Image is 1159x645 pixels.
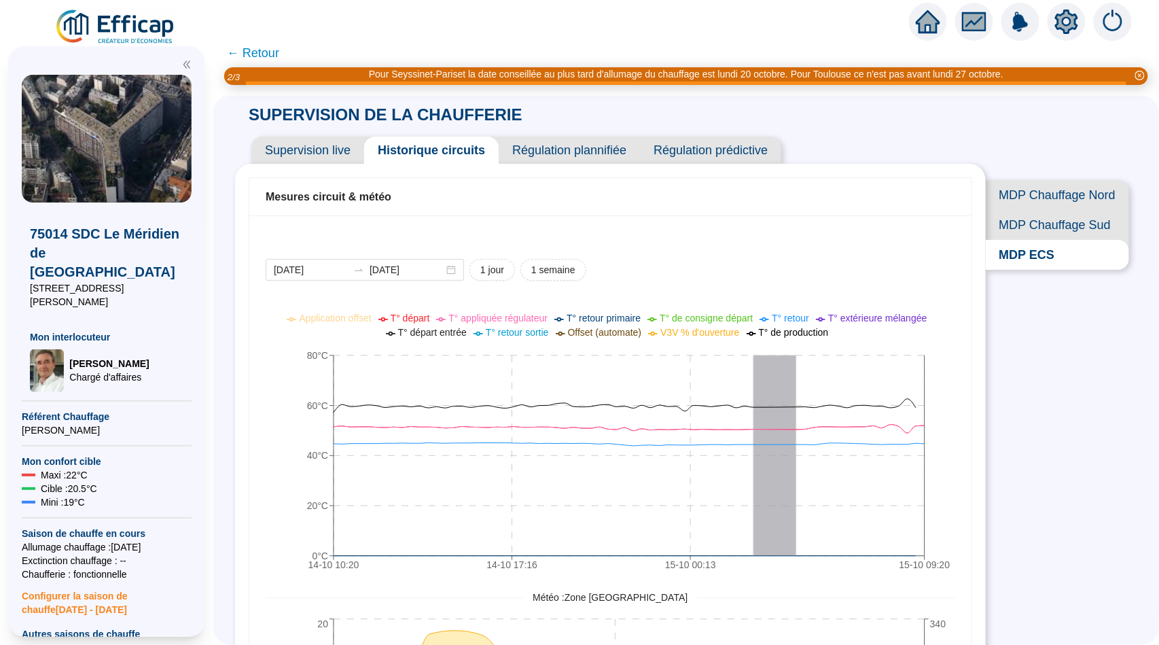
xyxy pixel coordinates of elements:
[313,551,329,561] tspan: 0°C
[266,189,955,205] div: Mesures circuit & météo
[986,180,1129,210] span: MDP Chauffage Nord
[22,423,192,437] span: [PERSON_NAME]
[251,137,364,164] span: Supervision live
[22,540,192,554] span: Allumage chauffage : [DATE]
[899,559,950,570] tspan: 15-10 09:20
[227,43,279,63] span: ← Retour
[30,224,183,281] span: 75014 SDC Le Méridien de [GEOGRAPHIC_DATA]
[41,482,97,495] span: Cible : 20.5 °C
[22,581,192,616] span: Configurer la saison de chauffe [DATE] - [DATE]
[299,313,371,324] span: Application offset
[523,591,697,605] span: Météo : Zone [GEOGRAPHIC_DATA]
[448,313,548,324] span: T° appliquée régulateur
[22,527,192,540] span: Saison de chauffe en cours
[480,263,504,277] span: 1 jour
[772,313,809,324] span: T° retour
[30,330,183,344] span: Mon interlocuteur
[41,495,85,509] span: Mini : 19 °C
[308,559,359,570] tspan: 14-10 10:20
[916,10,940,34] span: home
[307,451,328,461] tspan: 40°C
[364,137,499,164] span: Historique circuits
[930,618,946,629] tspan: 340
[640,137,781,164] span: Régulation prédictive
[69,370,149,384] span: Chargé d'affaires
[986,240,1129,270] span: MDP ECS
[962,10,986,34] span: fund
[486,327,549,338] span: T° retour sortie
[986,210,1129,240] span: MDP Chauffage Sud
[469,259,515,281] button: 1 jour
[22,410,192,423] span: Référent Chauffage
[398,327,467,338] span: T° départ entrée
[1054,10,1079,34] span: setting
[30,349,64,393] img: Chargé d'affaires
[568,327,642,338] span: Offset (automate)
[1001,3,1039,41] img: alerts
[353,264,364,275] span: to
[1135,71,1145,80] span: close-circle
[370,263,444,277] input: Date de fin
[307,501,328,512] tspan: 20°C
[54,8,177,46] img: efficap energie logo
[22,627,192,641] span: Autres saisons de chauffe
[274,263,348,277] input: Date de début
[22,568,192,581] span: Chaufferie : fonctionnelle
[228,72,240,82] i: 2 / 3
[307,350,328,361] tspan: 80°C
[828,313,927,324] span: T° extérieure mélangée
[317,618,328,629] tspan: 20
[369,67,1003,82] div: Pour Seyssinet-Pariset la date conseillée au plus tard d'allumage du chauffage est lundi 20 octob...
[30,281,183,309] span: [STREET_ADDRESS][PERSON_NAME]
[235,105,536,124] span: SUPERVISION DE LA CHAUFFERIE
[499,137,640,164] span: Régulation plannifiée
[531,263,575,277] span: 1 semaine
[69,357,149,370] span: [PERSON_NAME]
[41,468,88,482] span: Maxi : 22 °C
[1094,3,1132,41] img: alerts
[353,264,364,275] span: swap-right
[391,313,430,324] span: T° départ
[759,327,829,338] span: T° de production
[307,400,328,411] tspan: 60°C
[22,455,192,468] span: Mon confort cible
[182,60,192,69] span: double-left
[660,313,753,324] span: T° de consigne départ
[486,559,537,570] tspan: 14-10 17:16
[520,259,586,281] button: 1 semaine
[660,327,739,338] span: V3V % d'ouverture
[22,554,192,568] span: Exctinction chauffage : --
[567,313,641,324] span: T° retour primaire
[665,559,716,570] tspan: 15-10 00:13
